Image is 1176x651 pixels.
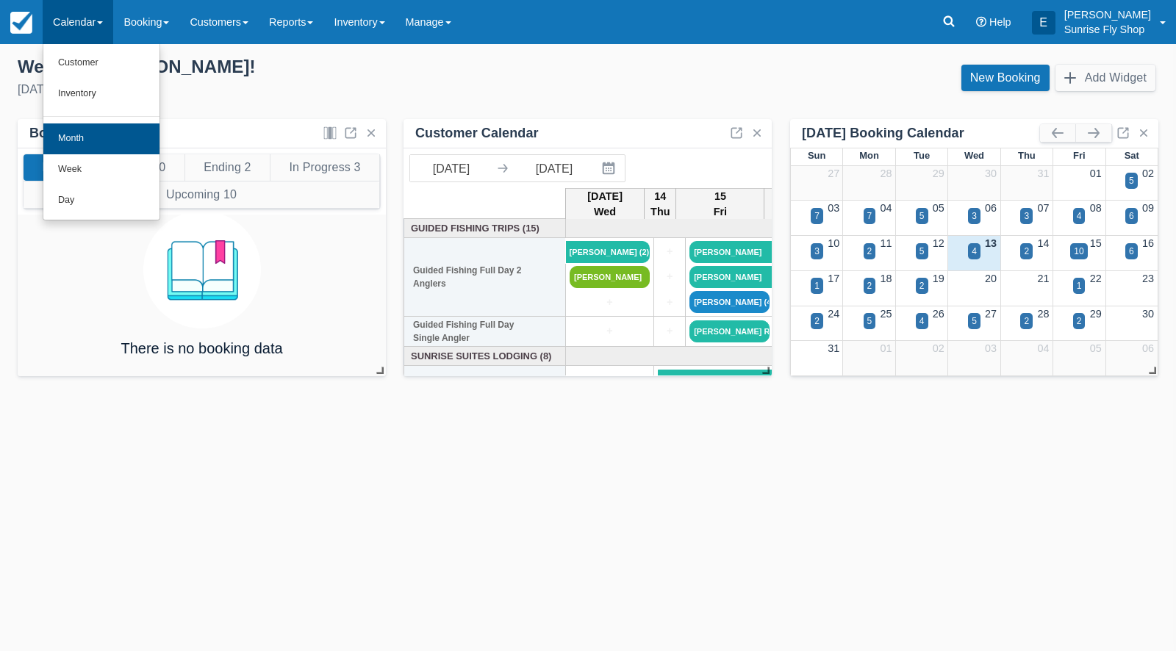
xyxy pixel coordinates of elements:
[867,209,872,223] div: 7
[1055,65,1155,91] button: Add Widget
[881,168,892,179] a: 28
[1037,202,1049,214] a: 07
[1032,11,1055,35] div: E
[410,155,492,181] input: Start Date
[1024,209,1029,223] div: 3
[43,185,159,216] a: Day
[1024,314,1029,328] div: 2
[1024,245,1029,258] div: 2
[143,211,261,328] img: booking.png
[566,241,650,263] a: [PERSON_NAME] (2)
[972,245,977,258] div: 4
[1142,342,1154,354] a: 06
[919,209,925,223] div: 5
[867,314,872,328] div: 5
[1018,150,1036,161] span: Thu
[43,48,159,79] a: Customer
[689,291,770,313] a: [PERSON_NAME] (4)
[867,245,872,258] div: 2
[1077,209,1082,223] div: 4
[881,308,892,320] a: 25
[570,373,650,389] a: +
[881,202,892,214] a: 04
[658,370,858,392] a: [PERSON_NAME]
[658,295,681,311] a: +
[933,342,944,354] a: 02
[914,150,930,161] span: Tue
[513,155,595,181] input: End Date
[1037,308,1049,320] a: 28
[933,202,944,214] a: 05
[881,237,892,249] a: 11
[29,125,154,142] div: Bookings by Month
[404,237,566,316] th: Guided Fishing Full Day 2 Anglers
[976,17,986,27] i: Help
[1073,150,1086,161] span: Fri
[185,154,270,181] button: Ending 2
[645,188,676,220] th: 14 Thu
[1090,273,1102,284] a: 22
[1037,168,1049,179] a: 31
[814,209,820,223] div: 7
[881,342,892,354] a: 01
[933,273,944,284] a: 19
[828,168,839,179] a: 27
[814,314,820,328] div: 2
[658,269,681,285] a: +
[570,266,650,288] a: [PERSON_NAME]
[1090,342,1102,354] a: 05
[689,266,854,288] a: [PERSON_NAME]
[985,308,997,320] a: 27
[828,308,839,320] a: 24
[985,168,997,179] a: 30
[676,188,764,220] th: 15 Fri
[658,323,681,339] a: +
[933,237,944,249] a: 12
[814,279,820,292] div: 1
[408,221,562,235] a: Guided Fishing Trips (15)
[985,202,997,214] a: 06
[43,44,160,220] ul: Calendar
[270,154,379,181] button: In Progress 3
[808,150,825,161] span: Sun
[1037,237,1049,249] a: 14
[408,349,562,363] a: Sunrise Suites Lodging (8)
[689,320,770,342] a: [PERSON_NAME] Re
[1129,209,1134,223] div: 6
[404,316,566,346] th: Guided Fishing Full Day Single Angler
[43,79,159,109] a: Inventory
[658,244,681,260] a: +
[1090,168,1102,179] a: 01
[1142,237,1154,249] a: 16
[828,202,839,214] a: 03
[43,154,159,185] a: Week
[867,279,872,292] div: 2
[566,188,645,220] th: [DATE] Wed
[43,123,159,154] a: Month
[881,273,892,284] a: 18
[919,245,925,258] div: 5
[10,12,32,34] img: checkfront-main-nav-mini-logo.png
[24,154,95,181] button: New 0
[972,314,977,328] div: 5
[828,273,839,284] a: 17
[18,81,576,98] div: [DATE]
[933,308,944,320] a: 26
[989,16,1011,28] span: Help
[404,366,566,396] th: Room 1
[1037,342,1049,354] a: 04
[415,125,539,142] div: Customer Calendar
[1077,279,1082,292] div: 1
[1064,22,1151,37] p: Sunrise Fly Shop
[1090,202,1102,214] a: 08
[828,237,839,249] a: 10
[828,342,839,354] a: 31
[18,56,576,78] div: Welcome , [PERSON_NAME] !
[1142,273,1154,284] a: 23
[1142,168,1154,179] a: 02
[814,245,820,258] div: 3
[972,209,977,223] div: 3
[1077,314,1082,328] div: 2
[985,237,997,249] a: 13
[1129,174,1134,187] div: 5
